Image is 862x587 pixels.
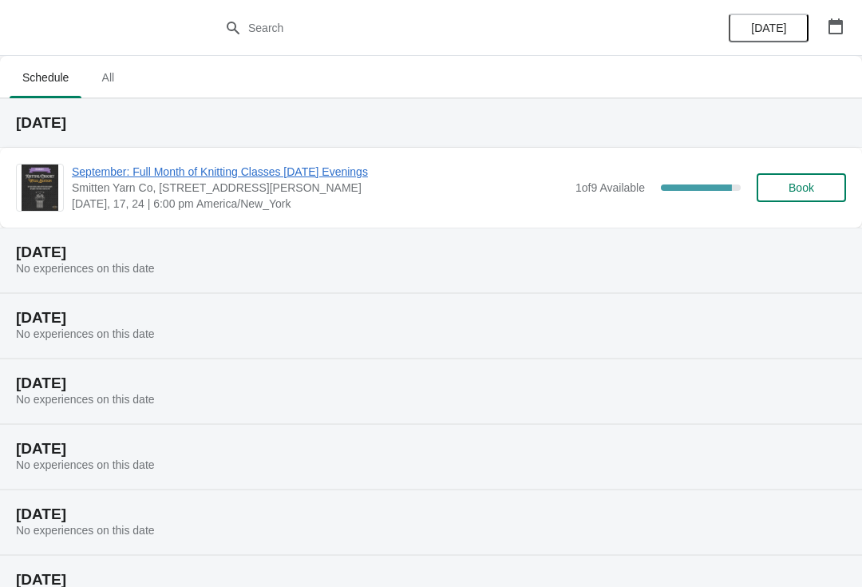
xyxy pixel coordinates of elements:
[72,164,567,180] span: September: Full Month of Knitting Classes [DATE] Evenings
[729,14,809,42] button: [DATE]
[16,458,155,471] span: No experiences on this date
[22,165,58,211] img: September: Full Month of Knitting Classes on Wednesday Evenings | Smitten Yarn Co, 59 Hanson Stre...
[247,14,646,42] input: Search
[16,375,846,391] h2: [DATE]
[72,180,567,196] span: Smitten Yarn Co, [STREET_ADDRESS][PERSON_NAME]
[575,181,645,194] span: 1 of 9 Available
[16,393,155,406] span: No experiences on this date
[16,524,155,537] span: No experiences on this date
[16,441,846,457] h2: [DATE]
[16,262,155,275] span: No experiences on this date
[88,63,128,92] span: All
[72,196,567,212] span: [DATE], 17, 24 | 6:00 pm America/New_York
[757,173,846,202] button: Book
[16,506,846,522] h2: [DATE]
[751,22,786,34] span: [DATE]
[789,181,814,194] span: Book
[16,244,846,260] h2: [DATE]
[16,310,846,326] h2: [DATE]
[16,115,846,131] h2: [DATE]
[10,63,81,92] span: Schedule
[16,327,155,340] span: No experiences on this date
